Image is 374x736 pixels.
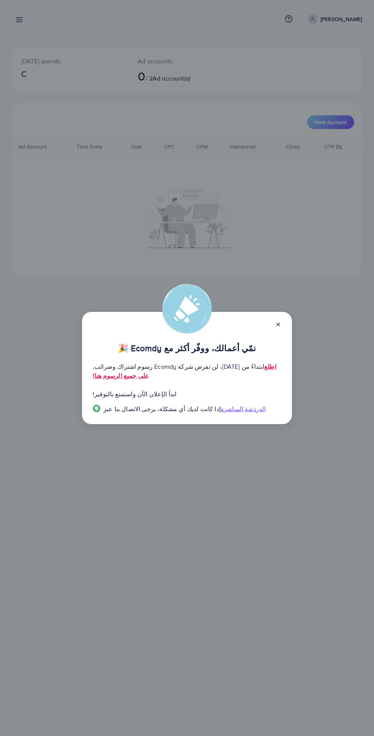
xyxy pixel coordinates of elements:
[93,405,100,412] img: دليل النوافذ المنبثقة
[162,284,212,334] img: يُحذًِر
[103,405,221,413] font: إذا كانت لديك أي مشكلة، يرجى الاتصال بنا عبر
[93,362,264,371] font: ابتداءً من [DATE]، لن تفرض شركة Ecomdy رسوم اشتراك وضرائب.
[93,390,176,398] font: ابدأ الإعلان الآن واستمتع بالتوفير!
[221,405,266,413] font: الدردشة المباشرة
[93,362,276,380] a: اطلع على جميع الرسوم هنا!
[118,342,256,354] font: نمّي أعمالك، ووفّر أكثر مع Ecomdy 🎉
